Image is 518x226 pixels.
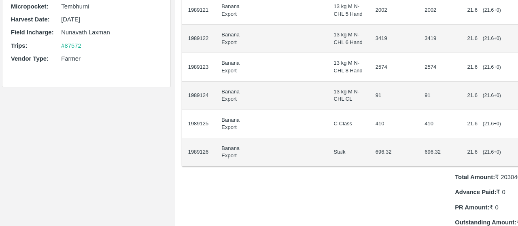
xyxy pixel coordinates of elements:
span: ( 21.6 + 0 ) [483,64,501,70]
b: Trips : [11,42,27,49]
span: 21.6 [467,35,478,41]
b: Vendor Type : [11,55,49,62]
td: 696.32 [418,138,461,167]
p: Nunavath Laxman [61,28,161,37]
p: Tembhurni [61,2,161,11]
span: ( 21.6 + 0 ) [483,149,501,155]
span: 21.6 [467,92,478,98]
span: ( 21.6 + 0 ) [483,121,501,127]
td: 13 kg M N-CHL 8 Hand [327,53,369,81]
span: ( 21.6 + 0 ) [483,36,501,41]
td: Stalk [327,138,369,167]
td: 1989122 [182,25,215,53]
td: 1989123 [182,53,215,81]
p: Farmer [61,54,161,63]
b: Harvest Date : [11,16,50,23]
a: #87572 [61,42,81,49]
b: Micropocket : [11,3,48,10]
b: Outstanding Amount: [455,219,516,226]
span: ( 21.6 + 0 ) [483,7,501,13]
td: Banana Export [215,82,253,110]
td: Banana Export [215,110,253,138]
b: PR Amount: [455,204,489,211]
td: 410 [418,110,461,138]
td: 1989125 [182,110,215,138]
span: ( 21.6 + 0 ) [483,93,501,98]
td: 3419 [369,25,418,53]
td: 410 [369,110,418,138]
span: 21.6 [467,7,478,13]
td: 1989124 [182,82,215,110]
td: 91 [418,82,461,110]
td: Banana Export [215,138,253,167]
span: 21.6 [467,149,478,155]
td: C Class [327,110,369,138]
b: Advance Paid: [455,189,496,195]
span: 21.6 [467,64,478,70]
td: 13 kg M N-CHL CL [327,82,369,110]
td: 2574 [369,53,418,81]
td: 13 kg M N-CHL 6 Hand [327,25,369,53]
td: 3419 [418,25,461,53]
span: 21.6 [467,120,478,127]
td: 2574 [418,53,461,81]
td: 91 [369,82,418,110]
p: [DATE] [61,15,161,24]
td: Banana Export [215,25,253,53]
b: Total Amount: [455,174,495,180]
td: 1989126 [182,138,215,167]
td: Banana Export [215,53,253,81]
b: Field Incharge : [11,29,54,36]
td: 696.32 [369,138,418,167]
